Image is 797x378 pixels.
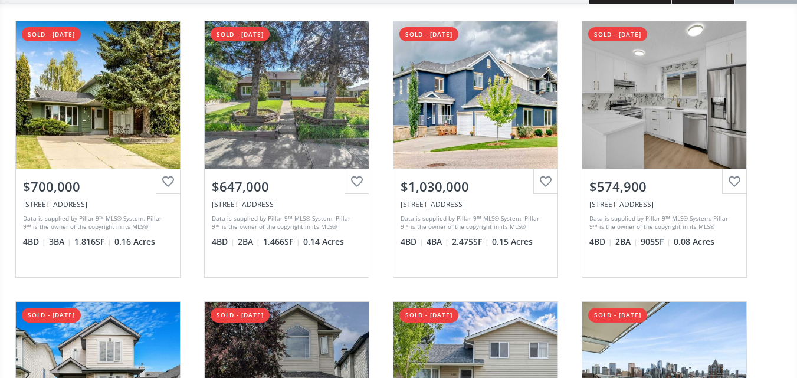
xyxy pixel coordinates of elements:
span: 4 BD [401,236,424,248]
div: Data is supplied by Pillar 9™ MLS® System. Pillar 9™ is the owner of the copyright in its MLS® Sy... [23,214,170,232]
span: 0.08 Acres [674,236,714,248]
span: 0.15 Acres [492,236,533,248]
span: 4 BD [589,236,612,248]
span: 2 BA [615,236,638,248]
div: 122 Sandstone Drive NW, Calgary, AB T3K 3A6 [589,199,739,209]
span: 0.14 Acres [303,236,344,248]
div: Data is supplied by Pillar 9™ MLS® System. Pillar 9™ is the owner of the copyright in its MLS® Sy... [589,214,736,232]
a: sold - [DATE]$574,900[STREET_ADDRESS]Data is supplied by Pillar 9™ MLS® System. Pillar 9™ is the ... [570,9,759,290]
span: 905 SF [641,236,671,248]
a: sold - [DATE]$1,030,000[STREET_ADDRESS]Data is supplied by Pillar 9™ MLS® System. Pillar 9™ is th... [381,9,570,290]
div: Data is supplied by Pillar 9™ MLS® System. Pillar 9™ is the owner of the copyright in its MLS® Sy... [212,214,359,232]
div: $1,030,000 [401,178,550,196]
div: 35 Cougar Ridge View SW, Calgary, AB T3H 4X3 [401,199,550,209]
span: 3 BA [49,236,71,248]
span: 1,816 SF [74,236,111,248]
span: 2,475 SF [452,236,489,248]
div: 5016 2 Street NW, Calgary, AB T2K 0Z3 [212,199,362,209]
a: sold - [DATE]$647,000[STREET_ADDRESS]Data is supplied by Pillar 9™ MLS® System. Pillar 9™ is the ... [192,9,381,290]
div: 816 Lake Ontario Drive SE, Calgary, AB T2J3J9 [23,199,173,209]
span: 1,466 SF [263,236,300,248]
span: 4 BD [23,236,46,248]
span: 2 BA [238,236,260,248]
div: $700,000 [23,178,173,196]
span: 4 BD [212,236,235,248]
div: $574,900 [589,178,739,196]
span: 4 BA [427,236,449,248]
a: sold - [DATE]$700,000[STREET_ADDRESS]Data is supplied by Pillar 9™ MLS® System. Pillar 9™ is the ... [4,9,192,290]
div: $647,000 [212,178,362,196]
div: Data is supplied by Pillar 9™ MLS® System. Pillar 9™ is the owner of the copyright in its MLS® Sy... [401,214,547,232]
span: 0.16 Acres [114,236,155,248]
